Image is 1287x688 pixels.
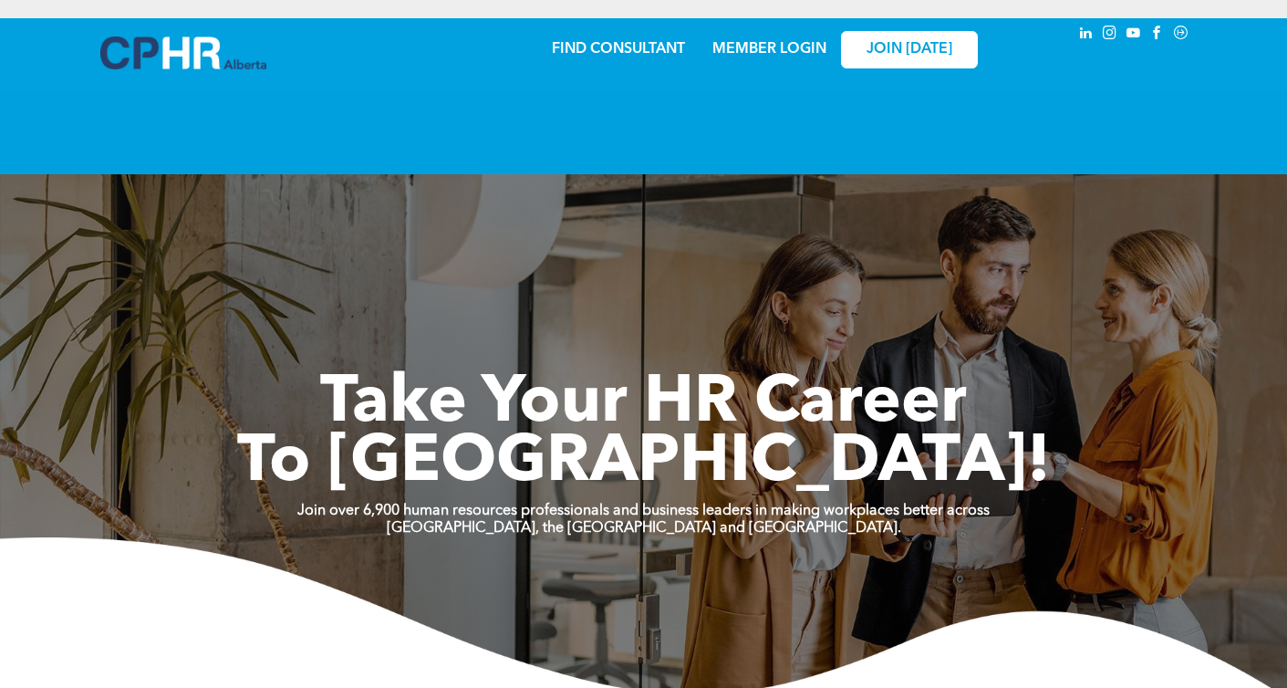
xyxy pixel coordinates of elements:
a: youtube [1124,23,1144,47]
span: Take Your HR Career [320,371,967,437]
a: JOIN [DATE] [841,31,978,68]
a: FIND CONSULTANT [552,42,685,57]
strong: Join over 6,900 human resources professionals and business leaders in making workplaces better ac... [297,504,990,518]
a: facebook [1147,23,1168,47]
span: To [GEOGRAPHIC_DATA]! [237,431,1051,496]
strong: [GEOGRAPHIC_DATA], the [GEOGRAPHIC_DATA] and [GEOGRAPHIC_DATA]. [387,521,901,536]
img: A blue and white logo for cp alberta [100,36,266,69]
span: JOIN [DATE] [867,41,952,58]
a: instagram [1100,23,1120,47]
a: Social network [1171,23,1191,47]
a: linkedin [1076,23,1096,47]
a: MEMBER LOGIN [712,42,826,57]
